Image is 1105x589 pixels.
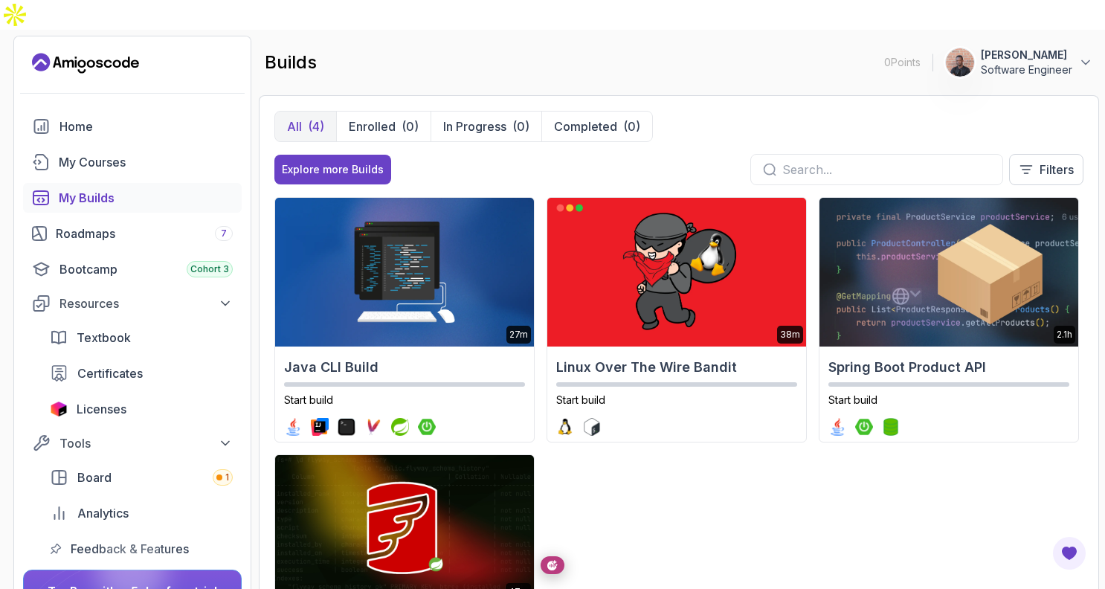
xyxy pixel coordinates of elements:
p: 38m [780,329,800,341]
div: My Courses [59,153,233,171]
span: 1 [225,471,229,483]
h2: Linux Over The Wire Bandit [556,357,797,378]
img: Java CLI Build card [275,198,534,347]
button: Explore more Builds [274,155,391,184]
input: Search... [782,161,990,178]
p: 2.1h [1057,329,1072,341]
button: Resources [23,290,242,317]
a: certificates [41,358,242,388]
p: Enrolled [349,118,396,135]
a: Landing page [32,51,139,75]
p: Completed [554,118,617,135]
div: My Builds [59,189,233,207]
p: In Progress [443,118,506,135]
div: Bootcamp [59,260,233,278]
img: spring logo [391,418,409,436]
div: (0) [512,118,529,135]
a: courses [23,147,242,177]
div: Roadmaps [56,225,233,242]
div: (0) [402,118,419,135]
p: Filters [1040,161,1074,178]
a: feedback [41,534,242,564]
span: Analytics [77,504,129,522]
a: builds [23,183,242,213]
img: maven logo [364,418,382,436]
img: spring-boot logo [418,418,436,436]
div: Tools [59,434,233,452]
h2: builds [265,51,317,74]
h2: Java CLI Build [284,357,525,378]
img: java logo [828,418,846,436]
span: Certificates [77,364,143,382]
p: [PERSON_NAME] [981,48,1072,62]
p: 0 Points [884,55,921,70]
img: spring-data-jpa logo [882,418,900,436]
p: All [287,118,302,135]
button: Completed(0) [541,112,652,141]
div: (4) [308,118,324,135]
span: Licenses [77,400,126,418]
div: (0) [623,118,640,135]
div: Home [59,118,233,135]
a: home [23,112,242,141]
div: Resources [59,294,233,312]
img: user profile image [946,48,974,77]
p: Software Engineer [981,62,1072,77]
span: Start build [556,393,605,406]
img: bash logo [583,418,601,436]
button: user profile image[PERSON_NAME]Software Engineer [945,48,1093,77]
a: licenses [41,394,242,424]
a: Java CLI Build card27mJava CLI BuildStart buildjava logointellij logoterminal logomaven logosprin... [274,197,535,442]
img: java logo [284,418,302,436]
a: roadmaps [23,219,242,248]
img: spring-boot logo [855,418,873,436]
button: All(4) [275,112,336,141]
img: linux logo [556,418,574,436]
span: Cohort 3 [190,263,229,275]
span: Textbook [77,329,131,347]
span: Start build [284,393,333,406]
button: Enrolled(0) [336,112,431,141]
button: Filters [1009,154,1083,185]
button: Tools [23,430,242,457]
a: bootcamp [23,254,242,284]
a: Spring Boot Product API card2.1hSpring Boot Product APIStart buildjava logospring-boot logospring... [819,197,1079,442]
a: Linux Over The Wire Bandit card38mLinux Over The Wire BanditStart buildlinux logobash logo [547,197,807,442]
button: In Progress(0) [431,112,541,141]
a: board [41,463,242,492]
img: intellij logo [311,418,329,436]
p: 27m [509,329,528,341]
img: terminal logo [338,418,355,436]
img: Spring Boot Product API card [819,198,1078,347]
div: Explore more Builds [282,162,384,177]
img: Linux Over The Wire Bandit card [547,198,806,347]
span: Start build [828,393,877,406]
a: analytics [41,498,242,528]
span: Board [77,469,112,486]
button: Open Feedback Button [1051,535,1087,571]
img: jetbrains icon [50,402,68,416]
span: 7 [221,228,227,239]
span: Feedback & Features [71,540,189,558]
a: textbook [41,323,242,353]
h2: Spring Boot Product API [828,357,1069,378]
